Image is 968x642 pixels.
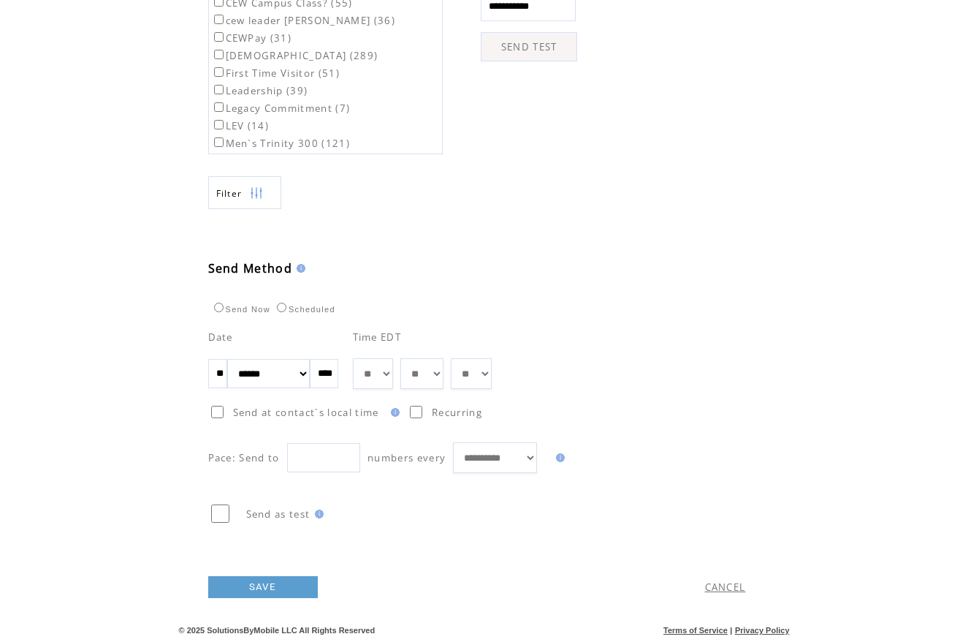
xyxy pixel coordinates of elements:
[210,305,270,314] label: Send Now
[735,626,790,635] a: Privacy Policy
[208,576,318,598] a: SAVE
[705,581,746,594] a: CANCEL
[208,260,293,276] span: Send Method
[208,451,280,464] span: Pace: Send to
[214,50,224,59] input: [DEMOGRAPHIC_DATA] (289)
[208,331,233,344] span: Date
[208,176,281,209] a: Filter
[552,453,565,462] img: help.gif
[353,331,402,344] span: Time EDT
[211,14,396,27] label: cew leader [PERSON_NAME] (36)
[250,177,263,210] img: filters.png
[211,137,351,150] label: Men`s Trinity 300 (121)
[211,31,292,45] label: CEWPay (31)
[211,84,308,97] label: Leadership (39)
[214,137,224,147] input: Men`s Trinity 300 (121)
[214,67,224,77] input: First Time Visitor (51)
[273,305,335,314] label: Scheduled
[216,187,243,200] span: Show filters
[211,102,351,115] label: Legacy Commitment (7)
[481,32,577,61] a: SEND TEST
[214,15,224,24] input: cew leader [PERSON_NAME] (36)
[730,626,732,635] span: |
[211,119,270,132] label: LEV (14)
[432,406,482,419] span: Recurring
[663,626,728,635] a: Terms of Service
[367,451,446,464] span: numbers every
[277,303,286,312] input: Scheduled
[214,32,224,42] input: CEWPay (31)
[214,120,224,129] input: LEV (14)
[292,264,305,273] img: help.gif
[214,303,224,312] input: Send Now
[211,49,378,62] label: [DEMOGRAPHIC_DATA] (289)
[386,408,400,417] img: help.gif
[233,406,379,419] span: Send at contact`s local time
[179,626,376,635] span: © 2025 SolutionsByMobile LLC All Rights Reserved
[246,507,310,521] span: Send as test
[310,510,324,518] img: help.gif
[214,85,224,94] input: Leadership (39)
[211,67,340,80] label: First Time Visitor (51)
[214,102,224,112] input: Legacy Commitment (7)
